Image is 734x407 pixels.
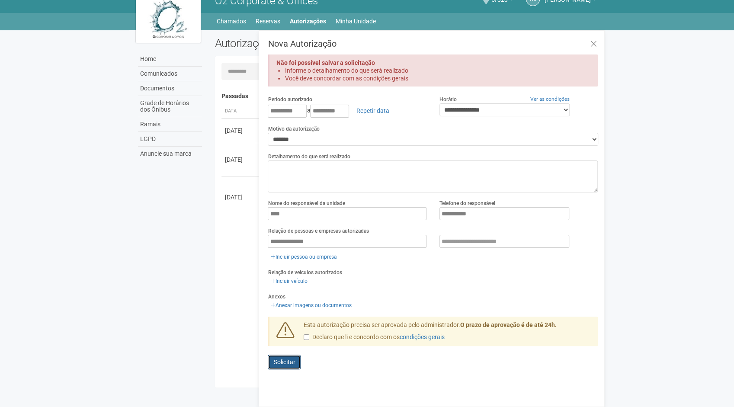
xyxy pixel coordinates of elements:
button: Solicitar [268,355,301,369]
div: [DATE] [225,126,257,135]
a: Comunicados [138,67,202,81]
div: a [268,103,426,118]
div: [DATE] [225,193,257,202]
label: Relação de pessoas e empresas autorizadas [268,227,369,235]
a: Reservas [256,15,280,27]
label: Nome do responsável da unidade [268,199,345,207]
a: Home [138,52,202,67]
label: Telefone do responsável [439,199,495,207]
li: Informe o detalhamento do que será realizado [285,67,583,74]
h2: Autorizações [215,37,400,50]
a: Autorizações [290,15,326,27]
div: [DATE] [225,155,257,164]
label: Relação de veículos autorizados [268,269,342,276]
a: Minha Unidade [336,15,376,27]
a: LGPD [138,132,202,147]
a: Anexar imagens ou documentos [268,301,354,310]
th: Data [221,104,260,119]
input: Declaro que li e concordo com oscondições gerais [304,334,309,340]
h3: Nova Autorização [268,39,598,48]
a: Incluir pessoa ou empresa [268,252,339,262]
a: Anuncie sua marca [138,147,202,161]
label: Motivo da autorização [268,125,319,133]
a: Grade de Horários dos Ônibus [138,96,202,117]
label: Anexos [268,293,285,301]
a: Ver as condições [530,96,569,102]
a: Chamados [217,15,246,27]
div: Esta autorização precisa ser aprovada pelo administrador. [297,321,598,346]
h4: Passadas [221,93,592,99]
a: Incluir veículo [268,276,310,286]
strong: Não foi possível salvar a solicitação [276,59,375,66]
span: Solicitar [273,359,295,365]
a: Documentos [138,81,202,96]
label: Declaro que li e concordo com os [304,333,445,342]
label: Detalhamento do que será realizado [268,153,350,160]
a: condições gerais [400,333,445,340]
label: Horário [439,96,457,103]
label: Período autorizado [268,96,312,103]
a: Ramais [138,117,202,132]
strong: O prazo de aprovação é de até 24h. [460,321,557,328]
a: Repetir data [350,103,394,118]
li: Você deve concordar com as condições gerais [285,74,583,82]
